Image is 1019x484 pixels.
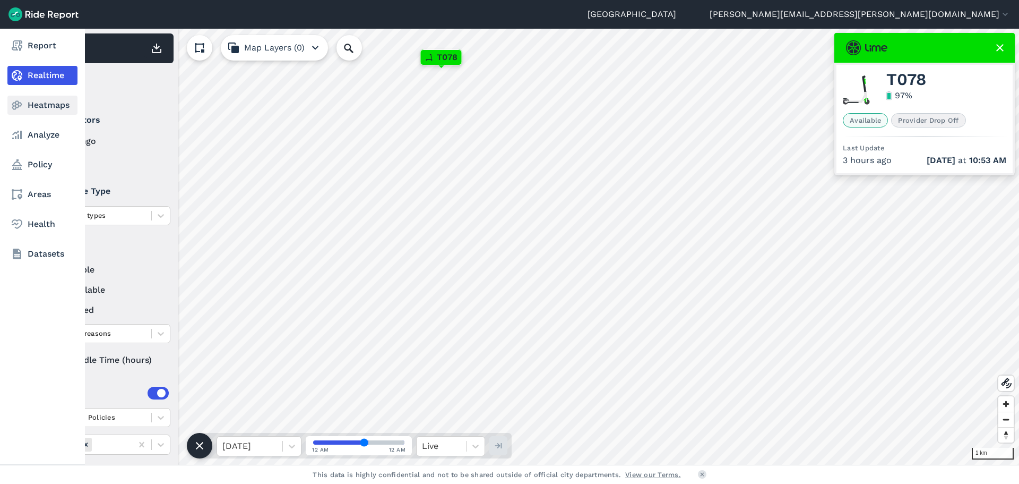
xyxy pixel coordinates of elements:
a: Policy [7,155,77,174]
div: Idle Time (hours) [43,351,170,370]
span: at [927,154,1006,167]
span: [DATE] [927,155,955,165]
a: [GEOGRAPHIC_DATA] [588,8,676,21]
a: View our Terms. [625,470,681,480]
span: 12 AM [389,446,406,454]
button: Map Layers (0) [221,35,328,61]
label: Lime [43,155,170,168]
label: Flamingo [43,135,170,148]
button: Reset bearing to north [998,427,1014,443]
div: Remove Areas (5) [80,438,92,451]
label: Filter vehicles by areas [43,462,170,475]
img: Ride Report [8,7,79,21]
img: Lime [846,40,887,55]
img: Lime scooter [843,75,871,105]
a: Realtime [7,66,77,85]
summary: Areas [43,378,169,408]
span: Available [843,113,888,128]
span: Provider Drop Off [891,113,965,128]
label: reserved [43,304,170,317]
div: Areas [57,387,169,400]
button: Zoom out [998,412,1014,427]
label: available [43,264,170,276]
span: 10:53 AM [969,155,1006,165]
summary: Vehicle Type [43,176,169,206]
summary: Operators [43,105,169,135]
label: unavailable [43,284,170,296]
span: Last Update [843,144,884,152]
div: 1 km [972,448,1014,460]
button: Zoom in [998,396,1014,412]
span: T078 [437,51,457,64]
a: Health [7,215,77,234]
button: [PERSON_NAME][EMAIL_ADDRESS][PERSON_NAME][DOMAIN_NAME] [710,8,1011,21]
div: Filter [39,68,174,101]
input: Search Location or Vehicles [336,35,379,61]
div: 3 hours ago [843,154,1006,167]
a: Areas [7,185,77,204]
span: T078 [886,73,926,86]
a: Datasets [7,244,77,264]
canvas: Map [34,29,1019,465]
summary: Status [43,234,169,264]
div: 97 % [895,89,912,102]
a: Heatmaps [7,96,77,115]
a: Report [7,36,77,55]
span: 12 AM [312,446,329,454]
a: Analyze [7,125,77,145]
